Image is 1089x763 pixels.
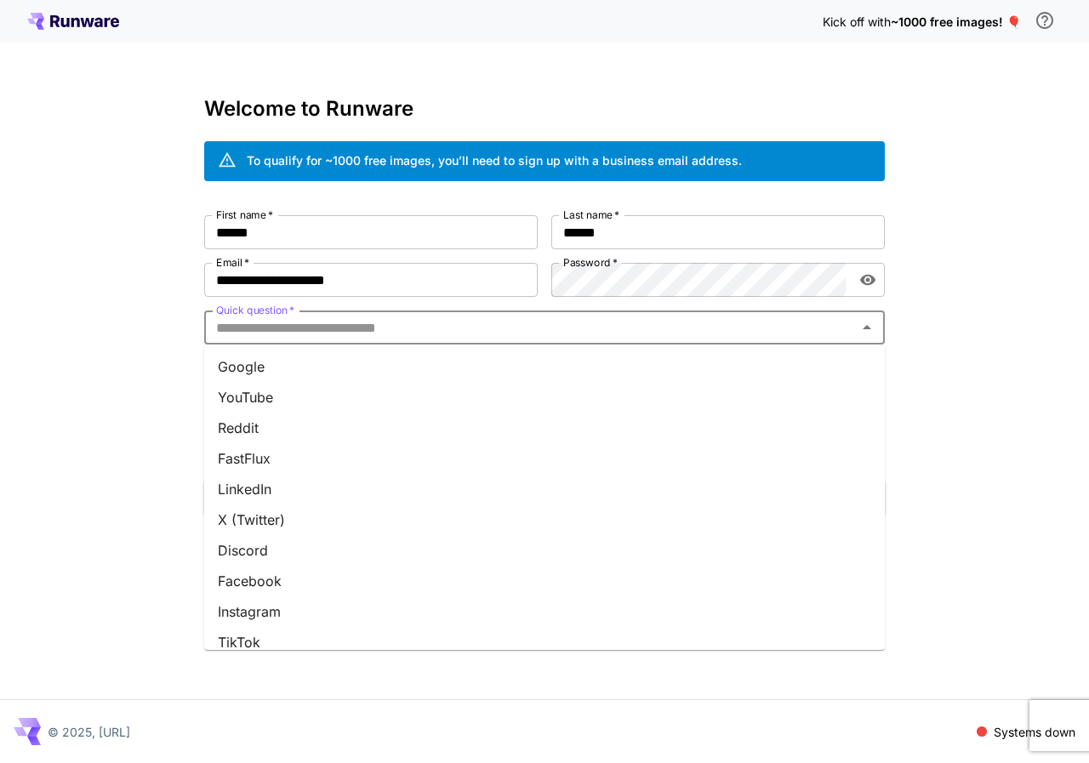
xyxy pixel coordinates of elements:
[563,208,619,222] label: Last name
[204,504,885,535] li: X (Twitter)
[216,303,294,317] label: Quick question
[204,566,885,596] li: Facebook
[994,723,1075,741] p: Systems down
[216,208,273,222] label: First name
[216,255,249,270] label: Email
[563,255,618,270] label: Password
[48,723,130,741] p: © 2025, [URL]
[204,413,885,443] li: Reddit
[204,382,885,413] li: YouTube
[204,97,885,121] h3: Welcome to Runware
[855,316,879,339] button: Close
[247,151,742,169] div: To qualify for ~1000 free images, you’ll need to sign up with a business email address.
[204,596,885,627] li: Instagram
[891,14,1021,29] span: ~1000 free images! 🎈
[204,627,885,658] li: TikTok
[204,535,885,566] li: Discord
[1028,3,1062,37] button: In order to qualify for free credit, you need to sign up with a business email address and click ...
[823,14,891,29] span: Kick off with
[204,351,885,382] li: Google
[852,265,883,295] button: toggle password visibility
[204,474,885,504] li: LinkedIn
[204,443,885,474] li: FastFlux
